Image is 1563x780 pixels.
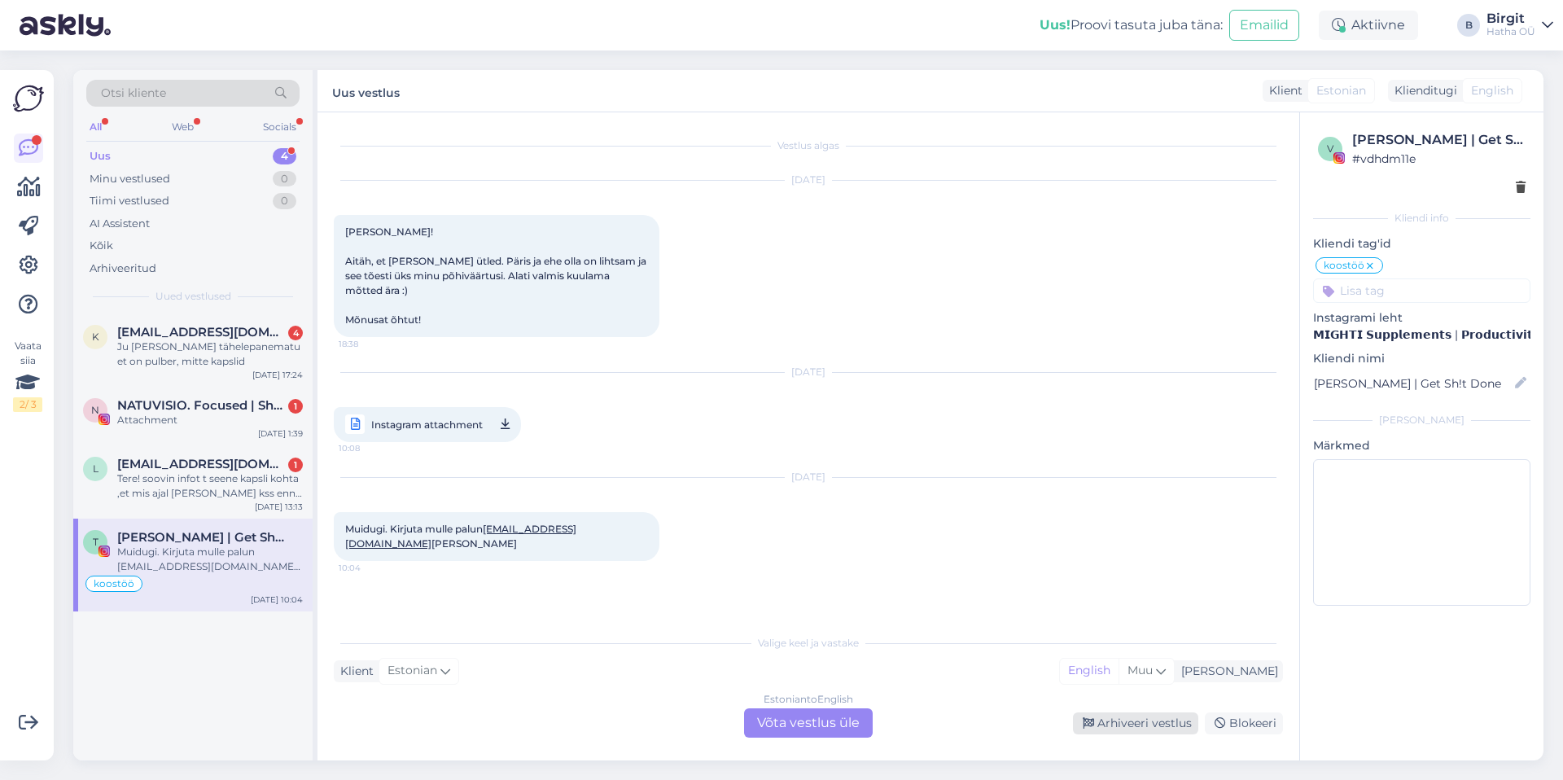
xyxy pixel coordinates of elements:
span: koostöö [94,579,134,589]
div: [DATE] 10:04 [251,594,303,606]
button: Emailid [1229,10,1299,41]
div: Võta vestlus üle [744,708,873,738]
div: Valige keel ja vastake [334,636,1283,651]
div: 0 [273,193,296,209]
div: Kliendi info [1313,211,1530,226]
p: Kliendi nimi [1313,350,1530,367]
div: Kõik [90,238,113,254]
div: [PERSON_NAME] | Get Sh!t Done [1352,130,1526,150]
div: 1 [288,458,303,472]
div: Klienditugi [1388,82,1457,99]
p: Märkmed [1313,437,1530,454]
b: Uus! [1040,17,1070,33]
div: Proovi tasuta juba täna: [1040,15,1223,35]
div: Birgit [1486,12,1535,25]
span: 10:04 [339,562,400,574]
div: Klient [334,663,374,680]
span: Uued vestlused [155,289,231,304]
div: Tere! soovin infot t seene kapsli kohta ,et mis ajal [PERSON_NAME] kss enne või [PERSON_NAME]? [117,471,303,501]
span: Otsi kliente [101,85,166,102]
p: Kliendi tag'id [1313,235,1530,252]
div: Arhiveeri vestlus [1073,712,1198,734]
div: Estonian to English [764,692,853,707]
img: Askly Logo [13,83,44,114]
div: AI Assistent [90,216,150,232]
span: T [93,536,99,548]
div: [PERSON_NAME] [1175,663,1278,680]
span: [PERSON_NAME]! Aitäh, et [PERSON_NAME] ütled. Päris ja ehe olla on lihtsam ja see tõesti üks minu... [345,226,649,326]
span: l [93,462,99,475]
div: 4 [273,148,296,164]
span: k [92,331,99,343]
div: Hatha OÜ [1486,25,1535,38]
span: Instagram attachment [371,414,483,435]
span: Estonian [1316,82,1366,99]
span: N [91,404,99,416]
span: koivmerle@gmail.com [117,325,287,340]
span: lilianaE@mail.ee [117,457,287,471]
div: Minu vestlused [90,171,170,187]
div: Vestlus algas [334,138,1283,153]
span: NATUVISIO. Focused | Sharing Natural Vision [117,398,287,413]
div: 0 [273,171,296,187]
div: Uus [90,148,111,164]
div: 2 / 3 [13,397,42,412]
div: Muidugi. Kirjuta mulle palun [EMAIL_ADDRESS][DOMAIN_NAME] peale [117,545,303,574]
div: Arhiveeritud [90,261,156,277]
span: koostöö [1324,261,1364,270]
span: 10:08 [339,438,400,458]
p: 𝗠𝗜𝗚𝗛𝗧𝗜 𝗦𝘂𝗽𝗽𝗹𝗲𝗺𝗲𝗻𝘁𝘀 | 𝗣𝗿𝗼𝗱𝘂𝗰𝘁𝗶𝘃𝗶𝘁𝘆, 𝗪𝗲𝗹𝗹𝗻𝗲𝘀𝘀 & 𝗥𝗲𝘀𝗶𝗹𝗶𝗲𝗻𝗰𝗲 [1313,326,1530,344]
div: [DATE] [334,173,1283,187]
div: [DATE] [334,365,1283,379]
div: 1 [288,399,303,414]
span: English [1471,82,1513,99]
label: Uus vestlus [332,80,400,102]
div: Vaata siia [13,339,42,412]
div: All [86,116,105,138]
div: Blokeeri [1205,712,1283,734]
div: Tiimi vestlused [90,193,169,209]
div: # vdhdm11e [1352,150,1526,168]
div: [DATE] [334,470,1283,484]
span: 18:38 [339,338,400,350]
span: Muu [1127,663,1153,677]
div: Web [169,116,197,138]
div: [DATE] 17:24 [252,369,303,381]
div: Socials [260,116,300,138]
div: [PERSON_NAME] [1313,413,1530,427]
a: Instagram attachment10:08 [334,407,521,442]
div: [DATE] 1:39 [258,427,303,440]
span: v [1327,142,1333,155]
input: Lisa nimi [1314,375,1512,392]
div: 4 [288,326,303,340]
div: Aktiivne [1319,11,1418,40]
span: Timo Porval | Get Sh!t Done [117,530,287,545]
div: Klient [1263,82,1302,99]
span: Estonian [387,662,437,680]
div: English [1060,659,1119,683]
input: Lisa tag [1313,278,1530,303]
div: B [1457,14,1480,37]
div: Ju [PERSON_NAME] tähelepanematu et on pulber, mitte kapslid [117,340,303,369]
p: Instagrami leht [1313,309,1530,326]
div: Attachment [117,413,303,427]
a: BirgitHatha OÜ [1486,12,1553,38]
div: [DATE] 13:13 [255,501,303,513]
span: Muidugi. Kirjuta mulle palun [PERSON_NAME] [345,523,576,550]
